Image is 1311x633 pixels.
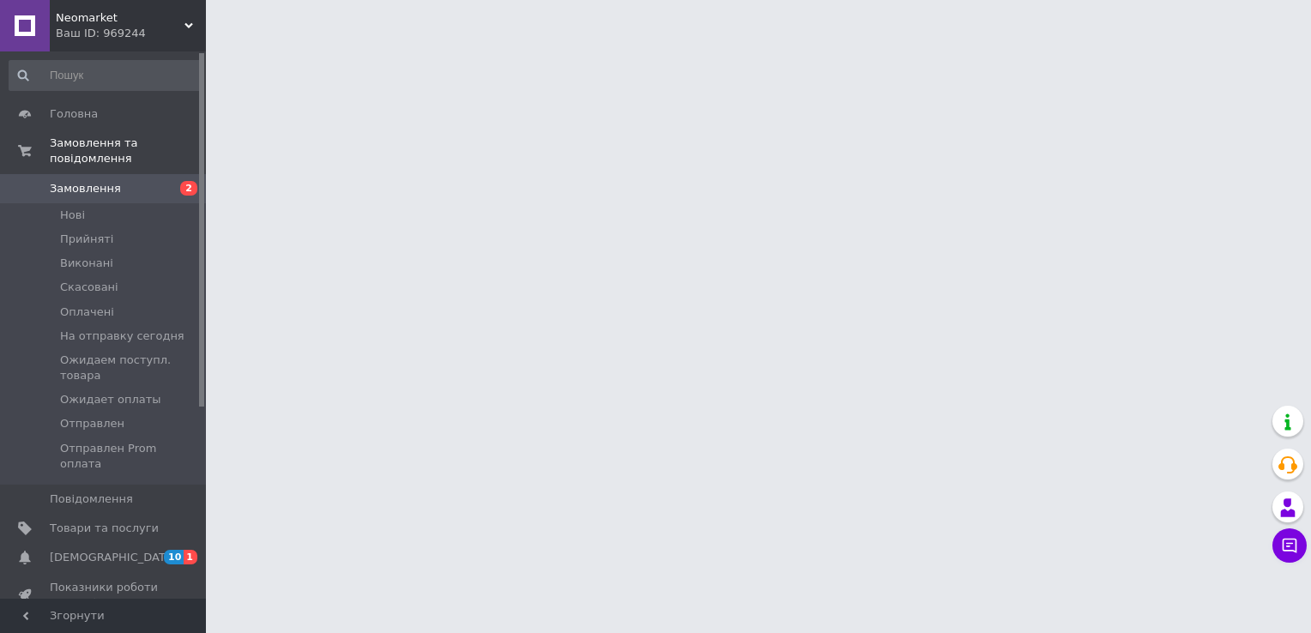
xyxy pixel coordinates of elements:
[50,136,206,166] span: Замовлення та повідомлення
[50,106,98,122] span: Головна
[1272,528,1307,563] button: Чат з покупцем
[60,256,113,271] span: Виконані
[50,181,121,196] span: Замовлення
[184,550,197,564] span: 1
[60,208,85,223] span: Нові
[50,521,159,536] span: Товари та послуги
[60,280,118,295] span: Скасовані
[50,580,159,611] span: Показники роботи компанії
[60,416,124,431] span: Отправлен
[9,60,202,91] input: Пошук
[60,353,201,383] span: Ожидаем поступл. товара
[164,550,184,564] span: 10
[180,181,197,196] span: 2
[50,550,177,565] span: [DEMOGRAPHIC_DATA]
[60,232,113,247] span: Прийняті
[56,26,206,41] div: Ваш ID: 969244
[50,491,133,507] span: Повідомлення
[56,10,184,26] span: Neomarket
[60,441,201,472] span: Отправлен Prom оплата
[60,304,114,320] span: Оплачені
[60,329,184,344] span: На отправку сегодня
[60,392,161,407] span: Ожидает оплаты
